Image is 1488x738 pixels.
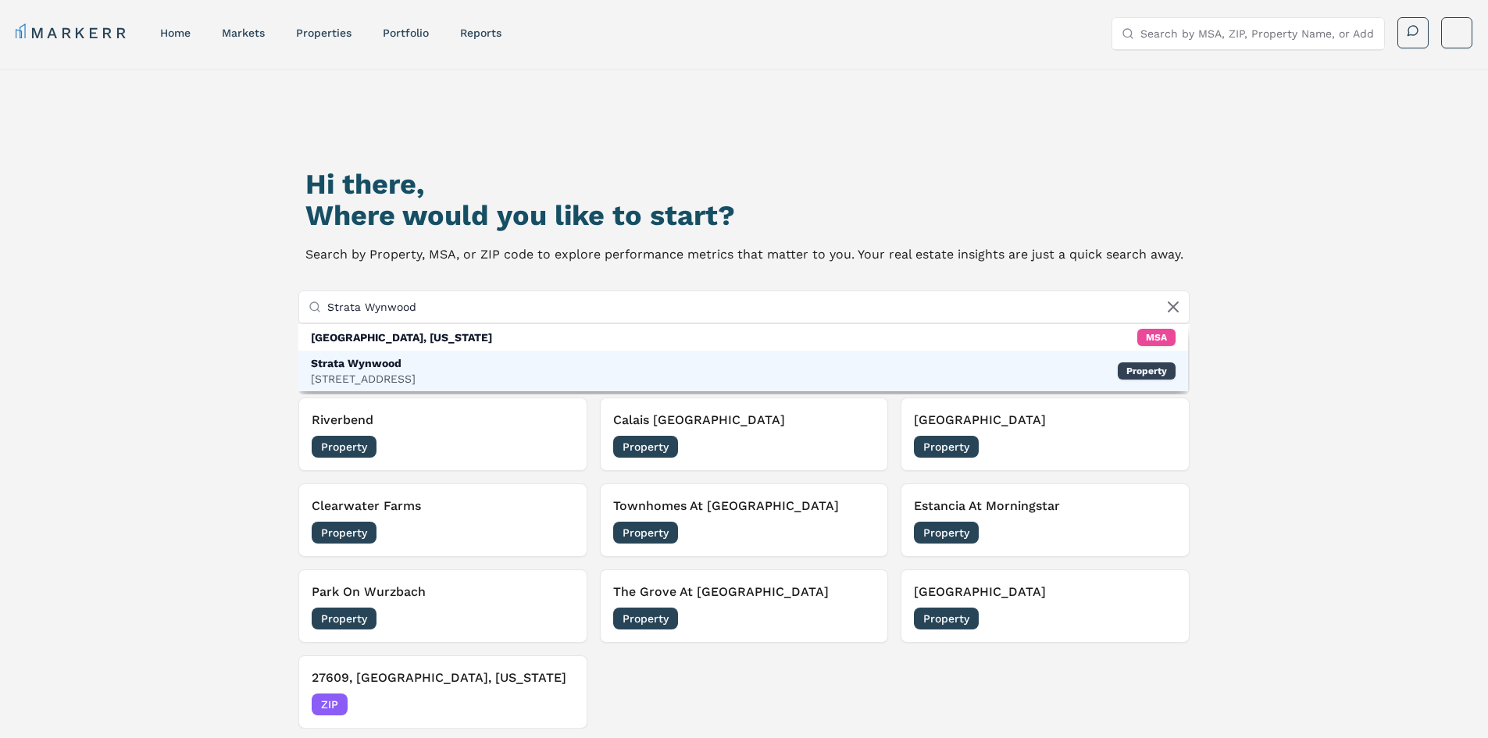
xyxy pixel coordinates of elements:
div: MSA [1137,329,1176,346]
span: Property [914,608,979,629]
span: Property [914,436,979,458]
span: Property [613,608,678,629]
div: Strata Wynwood [311,355,416,371]
a: reports [460,27,501,39]
button: RiverbendProperty[DATE] [298,398,587,471]
a: home [160,27,191,39]
h3: [GEOGRAPHIC_DATA] [914,583,1176,601]
span: [DATE] [1141,611,1176,626]
button: Clearwater FarmsProperty[DATE] [298,483,587,557]
a: markets [222,27,265,39]
span: [DATE] [539,697,574,712]
h3: 27609, [GEOGRAPHIC_DATA], [US_STATE] [312,668,574,687]
span: Property [613,436,678,458]
span: [DATE] [539,439,574,455]
a: MARKERR [16,22,129,44]
span: [DATE] [1141,525,1176,540]
span: [DATE] [539,611,574,626]
span: [DATE] [840,611,875,626]
h3: Park On Wurzbach [312,583,574,601]
p: Search by Property, MSA, or ZIP code to explore performance metrics that matter to you. Your real... [305,244,1183,266]
span: [DATE] [539,525,574,540]
div: Suggestions [298,324,1189,391]
span: ZIP [312,693,348,715]
span: Property [312,522,376,544]
span: Property [613,522,678,544]
h3: [GEOGRAPHIC_DATA] [914,411,1176,430]
button: [GEOGRAPHIC_DATA]Property[DATE] [901,398,1190,471]
a: Portfolio [383,27,429,39]
h3: Clearwater Farms [312,497,574,515]
div: [STREET_ADDRESS] [311,371,416,387]
div: Property: Strata Wynwood [298,351,1189,391]
span: Property [312,608,376,629]
div: MSA: Lynwood, California [298,324,1189,351]
h3: The Grove At [GEOGRAPHIC_DATA] [613,583,876,601]
button: Estancia At MorningstarProperty[DATE] [901,483,1190,557]
input: Search by MSA, ZIP, Property Name, or Address [1140,18,1375,49]
h3: Estancia At Morningstar [914,497,1176,515]
a: properties [296,27,351,39]
button: Park On WurzbachProperty[DATE] [298,569,587,643]
span: [DATE] [840,525,875,540]
h1: Hi there, [305,169,1183,200]
span: [DATE] [840,439,875,455]
span: Property [914,522,979,544]
h2: Where would you like to start? [305,200,1183,231]
input: Search by MSA, ZIP, Property Name, or Address [327,291,1180,323]
button: Townhomes At [GEOGRAPHIC_DATA]Property[DATE] [600,483,889,557]
h3: Calais [GEOGRAPHIC_DATA] [613,411,876,430]
button: 27609, [GEOGRAPHIC_DATA], [US_STATE]ZIP[DATE] [298,655,587,729]
button: The Grove At [GEOGRAPHIC_DATA]Property[DATE] [600,569,889,643]
div: Property [1118,362,1176,380]
button: Calais [GEOGRAPHIC_DATA]Property[DATE] [600,398,889,471]
span: [DATE] [1141,439,1176,455]
button: [GEOGRAPHIC_DATA]Property[DATE] [901,569,1190,643]
div: [GEOGRAPHIC_DATA], [US_STATE] [311,330,492,345]
h3: Riverbend [312,411,574,430]
h3: Townhomes At [GEOGRAPHIC_DATA] [613,497,876,515]
span: Property [312,436,376,458]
